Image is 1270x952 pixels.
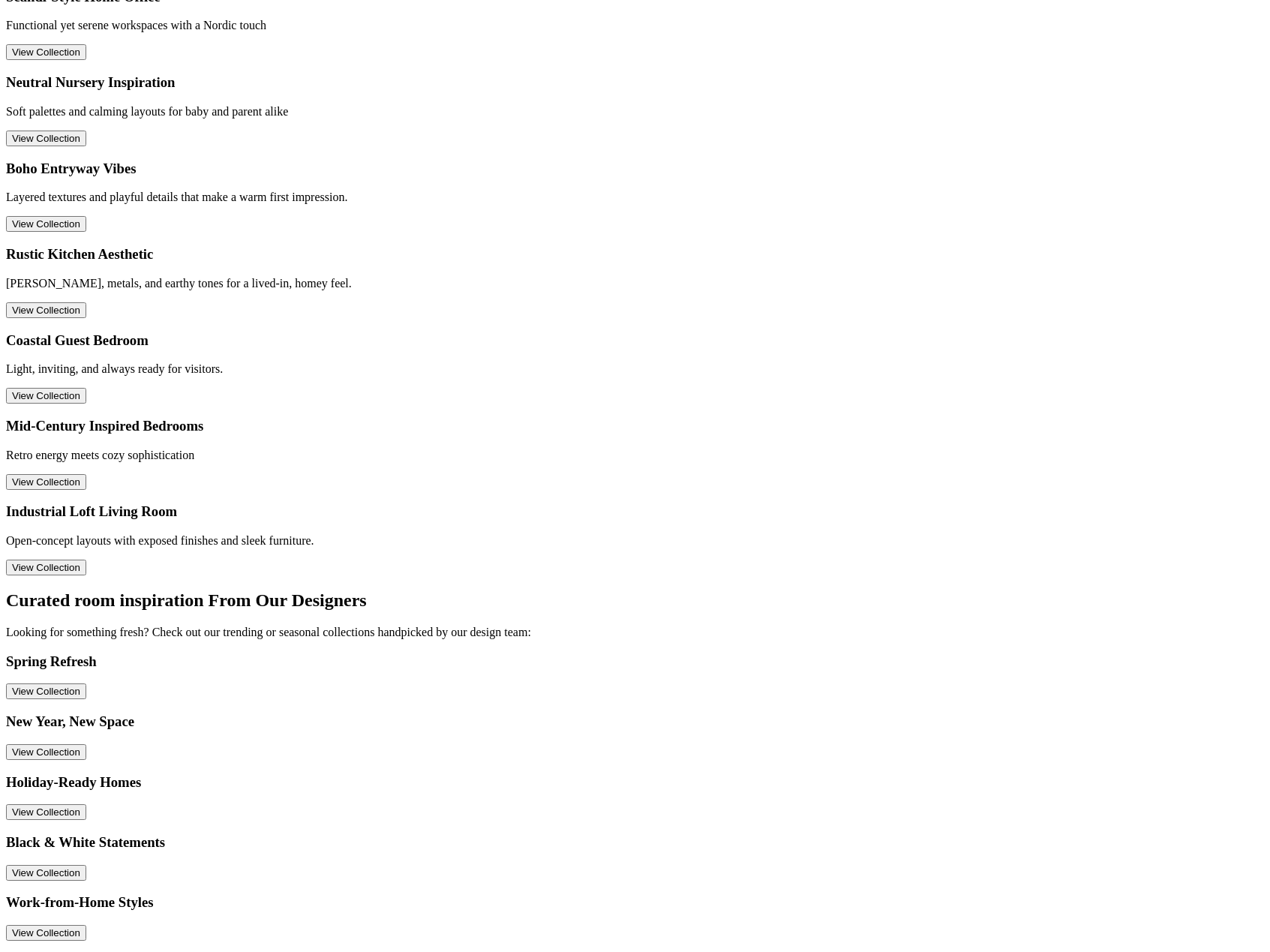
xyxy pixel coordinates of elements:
button: View Collection [6,744,86,760]
button: View Collection [6,683,86,699]
a: View Collection [6,389,86,401]
button: View Collection [6,474,86,490]
a: View Collection [6,45,86,58]
button: View Collection [6,302,86,318]
button: View Collection [6,560,86,575]
a: View Collection [6,475,86,488]
p: Layered textures and playful details that make a warm first impression. [6,191,1264,204]
button: View Collection [6,216,86,232]
button: View Collection [6,131,86,146]
button: View Collection [6,925,86,941]
p: Looking for something fresh? Check out our trending or seasonal collections handpicked by our des... [6,626,1264,639]
h3: Boho Entryway Vibes [6,161,1264,177]
h3: Rustic Kitchen Aesthetic [6,246,1264,263]
a: View Collection [6,805,86,818]
h3: Work-from-Home Styles [6,894,1264,911]
button: View Collection [6,388,86,404]
h3: New Year, New Space [6,713,1264,730]
h3: Mid-Century Inspired Bedrooms [6,418,1264,434]
p: Soft palettes and calming layouts for baby and parent alike [6,105,1264,119]
a: View Collection [6,217,86,230]
a: View Collection [6,303,86,316]
h3: Coastal Guest Bedroom [6,332,1264,349]
p: Light, inviting, and always ready for visitors. [6,362,1264,376]
h3: Black & White Statements [6,834,1264,851]
a: View Collection [6,745,86,758]
button: View Collection [6,44,86,60]
a: View Collection [6,131,86,144]
h3: Spring Refresh [6,653,1264,670]
button: View Collection [6,865,86,881]
h3: Neutral Nursery Inspiration [6,74,1264,91]
p: Functional yet serene workspaces with a Nordic touch [6,19,1264,32]
p: Retro energy meets cozy sophistication [6,449,1264,462]
h3: Industrial Loft Living Room [6,503,1264,520]
h3: Holiday-Ready Homes [6,774,1264,791]
button: View Collection [6,804,86,820]
p: [PERSON_NAME], metals, and earthy tones for a lived-in, homey feel. [6,277,1264,290]
a: View Collection [6,560,86,573]
a: View Collection [6,684,86,697]
a: View Collection [6,866,86,878]
a: View Collection [6,926,86,938]
p: Open-concept layouts with exposed finishes and sleek furniture. [6,534,1264,548]
h2: Curated room inspiration From Our Designers [6,590,1264,611]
